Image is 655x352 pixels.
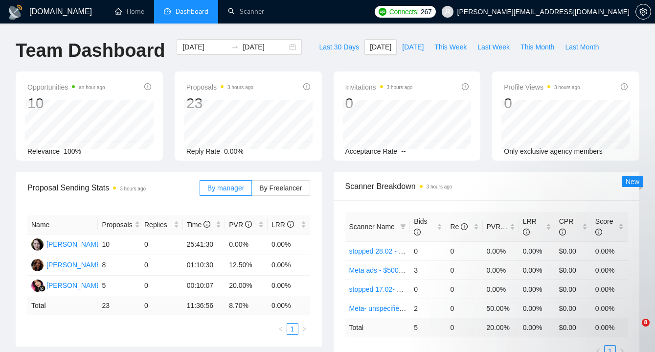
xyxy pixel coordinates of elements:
span: -- [401,147,406,155]
div: 10 [27,94,105,113]
span: to [231,43,239,51]
img: logo [8,4,23,20]
span: info-circle [203,221,210,228]
span: swap-right [231,43,239,51]
time: 3 hours ago [554,85,580,90]
button: [DATE] [397,39,429,55]
span: Last 30 Days [319,42,359,52]
time: 3 hours ago [120,186,146,191]
span: info-circle [462,83,469,90]
td: $0.00 [555,241,591,260]
a: setting [635,8,651,16]
span: right [301,326,307,332]
td: 0 [410,280,446,299]
span: info-circle [287,221,294,228]
td: 20.00 % [483,318,519,337]
a: Meta- unspecified - Feedback+ -AI [349,305,454,312]
button: Last 30 Days [314,39,364,55]
span: PVR [487,223,510,231]
a: Meta ads - $500+/$30+ - Feedback+/cost1k+ -AI [349,266,497,274]
a: IK[PERSON_NAME] [31,260,103,268]
li: Next Page [298,323,310,335]
td: 0.00% [225,235,268,255]
span: 100% [64,147,81,155]
span: LRR [271,221,294,229]
td: 0.00% [268,276,310,296]
button: Last Month [560,39,604,55]
td: 0 [140,255,183,276]
span: Replies [144,219,172,230]
input: Start date [182,42,227,52]
span: Opportunities [27,81,105,93]
td: 5 [410,318,446,337]
span: By manager [207,184,244,192]
td: Total [27,296,98,315]
span: info-circle [303,83,310,90]
span: filter [400,224,406,230]
span: 8 [642,319,650,327]
span: info-circle [595,229,602,235]
span: Profile Views [504,81,580,93]
span: LRR [523,217,537,236]
span: PVR [229,221,252,229]
span: Proposals [186,81,253,93]
th: Name [27,215,98,235]
button: [DATE] [364,39,397,55]
span: Time [187,221,210,229]
span: Score [595,217,613,236]
th: Proposals [98,215,140,235]
span: CPR [559,217,574,236]
span: 267 [421,6,431,17]
td: Total [345,318,410,337]
span: Relevance [27,147,60,155]
li: 1 [287,323,298,335]
td: 11:36:56 [183,296,226,315]
td: 5 [98,276,140,296]
td: 0.00% [483,241,519,260]
button: Last Week [472,39,515,55]
td: 01:10:30 [183,255,226,276]
span: Connects: [389,6,419,17]
span: Reply Rate [186,147,220,155]
td: 12.50% [225,255,268,276]
a: NK[PERSON_NAME] [31,281,103,289]
h1: Team Dashboard [16,39,165,62]
span: [DATE] [370,42,391,52]
span: Only exclusive agency members [504,147,603,155]
div: [PERSON_NAME] [46,259,103,270]
td: 0 [446,280,482,299]
td: 0.00% [268,235,310,255]
a: stopped 28.02 - Google Ads - LeadGen/cases/hook- saved $k [349,247,537,255]
td: 23 [98,296,140,315]
time: 3 hours ago [227,85,253,90]
span: Acceptance Rate [345,147,398,155]
iframe: Intercom live chat [622,319,645,342]
td: 8.70 % [225,296,268,315]
td: $ 0.00 [555,318,591,337]
td: 0 [140,276,183,296]
div: [PERSON_NAME] [46,280,103,291]
img: upwork-logo.png [379,8,386,16]
div: 23 [186,94,253,113]
span: info-circle [144,83,151,90]
div: 0 [504,94,580,113]
span: Scanner Breakdown [345,180,628,192]
td: 20.00% [225,276,268,296]
span: info-circle [559,229,566,235]
time: an hour ago [79,85,105,90]
a: stopped 17.02- Meta ads - ecommerce/cases/ hook- ROAS3+ [349,285,537,293]
td: 0 [446,318,482,337]
td: 0.00% [519,241,555,260]
button: This Week [429,39,472,55]
input: End date [243,42,287,52]
td: 0 [446,260,482,280]
button: This Month [515,39,560,55]
span: filter [398,219,408,234]
span: Bids [414,217,427,236]
span: Invitations [345,81,413,93]
span: New [626,178,639,186]
button: setting [635,4,651,20]
span: user [444,8,451,15]
td: 0.00 % [268,296,310,315]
